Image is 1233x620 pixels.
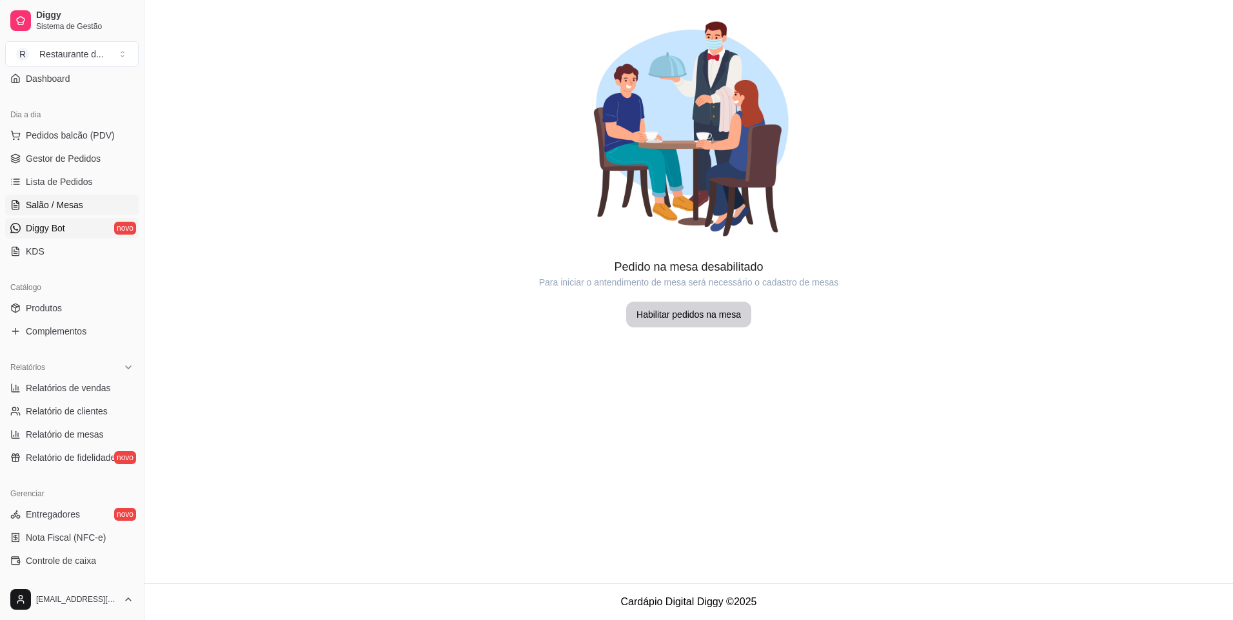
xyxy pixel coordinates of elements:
a: Produtos [5,298,139,318]
span: Pedidos balcão (PDV) [26,129,115,142]
button: Select a team [5,41,139,67]
div: Restaurante d ... [39,48,104,61]
span: Lista de Pedidos [26,175,93,188]
a: Complementos [5,321,139,342]
span: Controle de caixa [26,554,96,567]
a: Entregadoresnovo [5,504,139,525]
a: Diggy Botnovo [5,218,139,238]
a: KDS [5,241,139,262]
a: Lista de Pedidos [5,171,139,192]
span: [EMAIL_ADDRESS][DOMAIN_NAME] [36,594,118,605]
article: Pedido na mesa desabilitado [144,258,1233,276]
span: Nota Fiscal (NFC-e) [26,531,106,544]
div: Catálogo [5,277,139,298]
span: Diggy [36,10,133,21]
span: Relatório de mesas [26,428,104,441]
span: Salão / Mesas [26,199,83,211]
div: Dia a dia [5,104,139,125]
span: Produtos [26,302,62,315]
footer: Cardápio Digital Diggy © 2025 [144,583,1233,620]
a: Relatório de mesas [5,424,139,445]
a: Controle de caixa [5,550,139,571]
a: Relatório de fidelidadenovo [5,447,139,468]
span: Entregadores [26,508,80,521]
span: Controle de fiado [26,577,95,590]
span: Dashboard [26,72,70,85]
span: Relatórios [10,362,45,373]
span: Relatório de clientes [26,405,108,418]
a: Nota Fiscal (NFC-e) [5,527,139,548]
span: Sistema de Gestão [36,21,133,32]
div: Gerenciar [5,483,139,504]
button: Habilitar pedidos na mesa [626,302,751,327]
span: Relatórios de vendas [26,382,111,394]
span: Diggy Bot [26,222,65,235]
a: Gestor de Pedidos [5,148,139,169]
span: KDS [26,245,44,258]
button: [EMAIL_ADDRESS][DOMAIN_NAME] [5,584,139,615]
span: Complementos [26,325,86,338]
a: Relatórios de vendas [5,378,139,398]
a: Relatório de clientes [5,401,139,421]
a: Salão / Mesas [5,195,139,215]
a: Dashboard [5,68,139,89]
span: R [16,48,29,61]
a: Controle de fiado [5,574,139,594]
span: Gestor de Pedidos [26,152,101,165]
article: Para iniciar o antendimento de mesa será necessário o cadastro de mesas [144,276,1233,289]
span: Relatório de fidelidade [26,451,115,464]
a: DiggySistema de Gestão [5,5,139,36]
button: Pedidos balcão (PDV) [5,125,139,146]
